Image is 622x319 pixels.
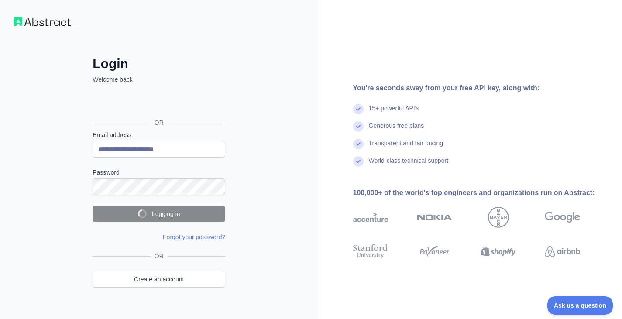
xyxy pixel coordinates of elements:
img: check mark [353,156,364,167]
img: stanford university [353,243,388,260]
img: Workflow [14,17,71,26]
a: Forgot your password? [163,233,225,240]
img: bayer [488,207,509,228]
img: nokia [417,207,452,228]
span: OR [151,252,167,261]
div: World-class technical support [369,156,449,174]
label: Email address [93,130,225,139]
div: 15+ powerful API's [369,104,419,121]
span: OR [148,118,171,127]
label: Password [93,168,225,177]
div: You're seconds away from your free API key, along with: [353,83,608,93]
button: Logging in [93,206,225,222]
img: payoneer [417,243,452,260]
iframe: Sign in with Google Button [88,93,228,113]
div: Transparent and fair pricing [369,139,443,156]
img: check mark [353,104,364,114]
a: Create an account [93,271,225,288]
img: accenture [353,207,388,228]
img: check mark [353,121,364,132]
img: google [545,207,580,228]
div: 100,000+ of the world's top engineers and organizations run on Abstract: [353,188,608,198]
h2: Login [93,56,225,72]
p: Welcome back [93,75,225,84]
iframe: Toggle Customer Support [547,296,613,315]
div: Generous free plans [369,121,424,139]
img: check mark [353,139,364,149]
img: shopify [481,243,516,260]
img: airbnb [545,243,580,260]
